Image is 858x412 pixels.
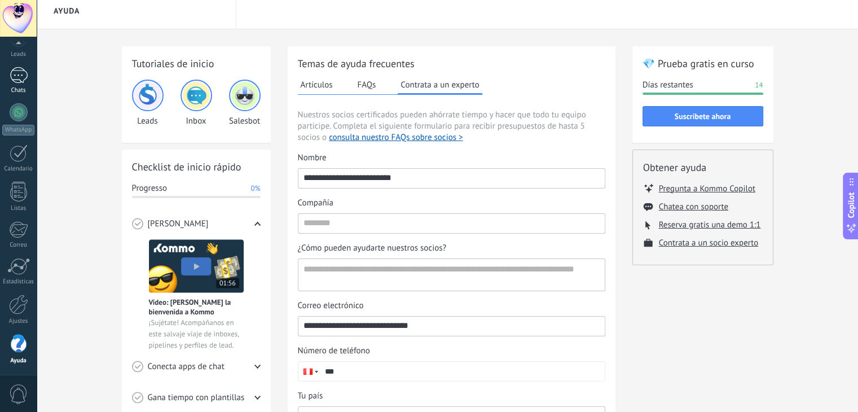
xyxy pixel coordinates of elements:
[148,392,245,404] span: Gana tiempo con plantillas
[148,361,225,372] span: Conecta apps de chat
[132,160,261,174] h2: Checklist de inicio rápido
[229,80,261,126] div: Salesbot
[132,56,261,71] h2: Tutoriales de inicio
[250,183,260,194] span: 0%
[320,362,605,381] input: Número de teléfono
[298,76,336,93] button: Artículos
[298,300,364,312] span: Correo electrónico
[643,106,763,126] button: Suscríbete ahora
[298,391,323,402] span: Tu país
[181,80,212,126] div: Inbox
[298,345,370,357] span: Número de teléfono
[2,125,34,135] div: WhatsApp
[2,51,35,58] div: Leads
[298,169,605,187] input: Nombre
[755,80,763,91] span: 14
[675,112,731,120] span: Suscríbete ahora
[149,297,244,317] span: Vídeo: [PERSON_NAME] la bienvenida a Kommo
[298,198,333,209] span: Compañía
[2,242,35,249] div: Correo
[643,160,763,174] h2: Obtener ayuda
[2,165,35,173] div: Calendario
[2,87,35,94] div: Chats
[659,201,728,212] button: Chatea con soporte
[659,238,759,248] button: Contrata a un socio experto
[298,152,327,164] span: Nombre
[2,278,35,286] div: Estadísticas
[2,318,35,325] div: Ajustes
[132,183,167,194] span: Progresso
[298,317,605,335] input: Correo electrónico
[298,259,602,291] textarea: ¿Cómo pueden ayudarte nuestros socios?
[132,80,164,126] div: Leads
[148,218,209,230] span: [PERSON_NAME]
[298,56,605,71] h2: Temas de ayuda frecuentes
[659,183,755,194] button: Pregunta a Kommo Copilot
[355,76,379,93] button: FAQs
[643,80,693,91] span: Días restantes
[298,362,320,381] div: Peru: + 51
[2,357,35,365] div: Ayuda
[643,56,763,71] h2: 💎 Prueba gratis en curso
[659,220,761,230] button: Reserva gratis una demo 1:1
[2,205,35,212] div: Listas
[329,132,463,143] button: consulta nuestro FAQs sobre socios >
[298,214,605,232] input: Compañía
[398,76,482,95] button: Contrata a un experto
[149,317,244,351] span: ¡Sujétate! Acompáñanos en este salvaje viaje de inboxes, pipelines y perfiles de lead.
[298,243,447,254] span: ¿Cómo pueden ayudarte nuestros socios?
[149,239,244,293] img: Meet video
[298,109,605,143] span: Nuestros socios certificados pueden ahórrate tiempo y hacer que todo tu equipo participe. Complet...
[846,192,857,218] span: Copilot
